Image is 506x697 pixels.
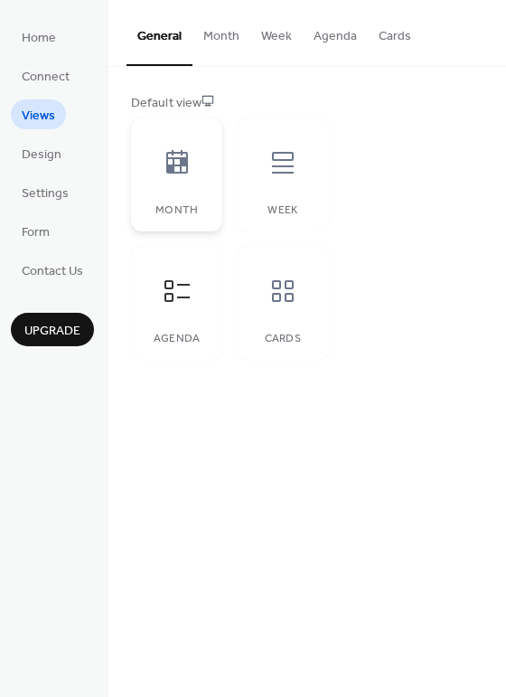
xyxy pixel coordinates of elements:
span: Form [22,223,50,242]
a: Contact Us [11,255,94,285]
a: Views [11,99,66,129]
span: Design [22,146,61,165]
a: Design [11,138,72,168]
span: Settings [22,184,69,203]
button: Upgrade [11,313,94,346]
span: Upgrade [24,322,80,341]
a: Connect [11,61,80,90]
span: Views [22,107,55,126]
a: Settings [11,177,80,207]
div: Agenda [149,333,204,345]
span: Connect [22,68,70,87]
div: Week [255,204,310,217]
div: Cards [255,333,310,345]
a: Form [11,216,61,246]
div: Month [149,204,204,217]
span: Contact Us [22,262,83,281]
a: Home [11,22,67,52]
span: Home [22,29,56,48]
div: Default view [131,94,480,113]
